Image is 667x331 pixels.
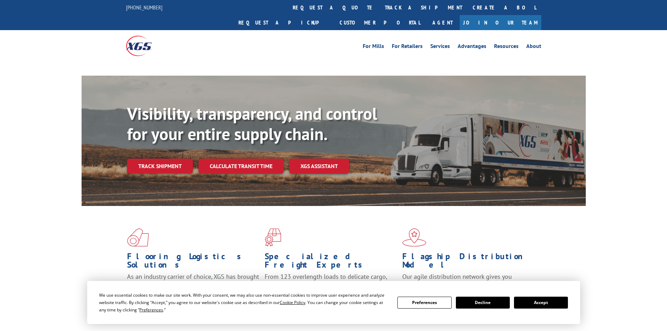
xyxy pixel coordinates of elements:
span: As an industry carrier of choice, XGS has brought innovation and dedication to flooring logistics... [127,273,259,297]
div: We use essential cookies to make our site work. With your consent, we may also use non-essential ... [99,291,389,313]
a: Services [430,43,450,51]
a: Join Our Team [460,15,541,30]
span: Our agile distribution network gives you nationwide inventory management on demand. [402,273,531,289]
a: Customer Portal [334,15,425,30]
a: Calculate transit time [199,159,284,174]
h1: Specialized Freight Experts [265,252,397,273]
a: XGS ASSISTANT [289,159,349,174]
div: Cookie Consent Prompt [87,281,580,324]
img: xgs-icon-total-supply-chain-intelligence-red [127,228,149,247]
button: Preferences [397,297,451,309]
img: xgs-icon-flagship-distribution-model-red [402,228,426,247]
button: Accept [514,297,568,309]
img: xgs-icon-focused-on-flooring-red [265,228,281,247]
h1: Flagship Distribution Model [402,252,535,273]
button: Decline [456,297,510,309]
p: From 123 overlength loads to delicate cargo, our experienced staff knows the best way to move you... [265,273,397,304]
b: Visibility, transparency, and control for your entire supply chain. [127,103,377,145]
a: Agent [425,15,460,30]
a: For Retailers [392,43,423,51]
a: Track shipment [127,159,193,173]
a: Advantages [458,43,486,51]
a: For Mills [363,43,384,51]
a: About [526,43,541,51]
span: Preferences [139,307,163,313]
a: [PHONE_NUMBER] [126,4,162,11]
a: Resources [494,43,519,51]
a: Request a pickup [233,15,334,30]
span: Cookie Policy [280,299,305,305]
h1: Flooring Logistics Solutions [127,252,259,273]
